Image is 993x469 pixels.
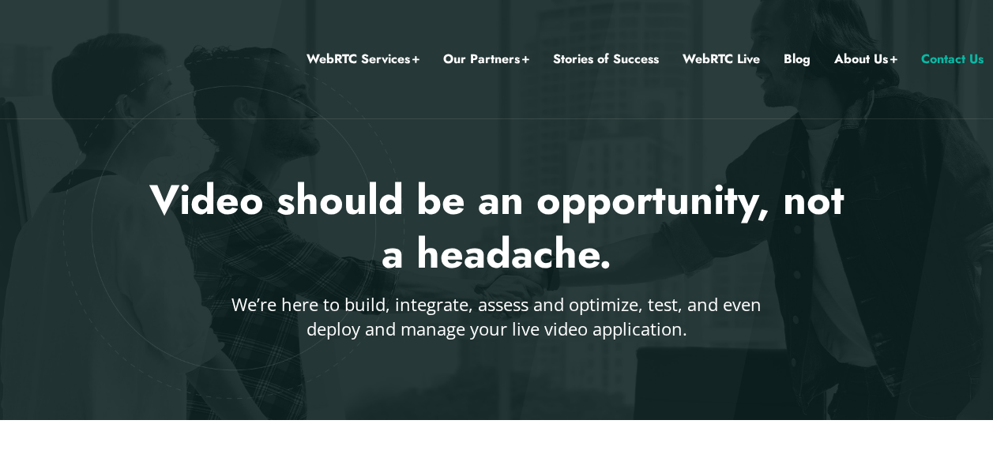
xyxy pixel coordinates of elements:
a: Contact Us [921,49,984,69]
a: About Us [834,49,897,69]
a: WebRTC Services [307,49,419,69]
a: WebRTC Live [683,49,760,69]
a: Stories of Success [553,49,659,69]
h2: Video should be an opportunity, not a headache. [140,174,854,280]
a: Blog [784,49,811,69]
p: We’re here to build, integrate, assess and optimize, test, and even deploy and manage your live v... [229,292,765,341]
a: Our Partners [443,49,529,69]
